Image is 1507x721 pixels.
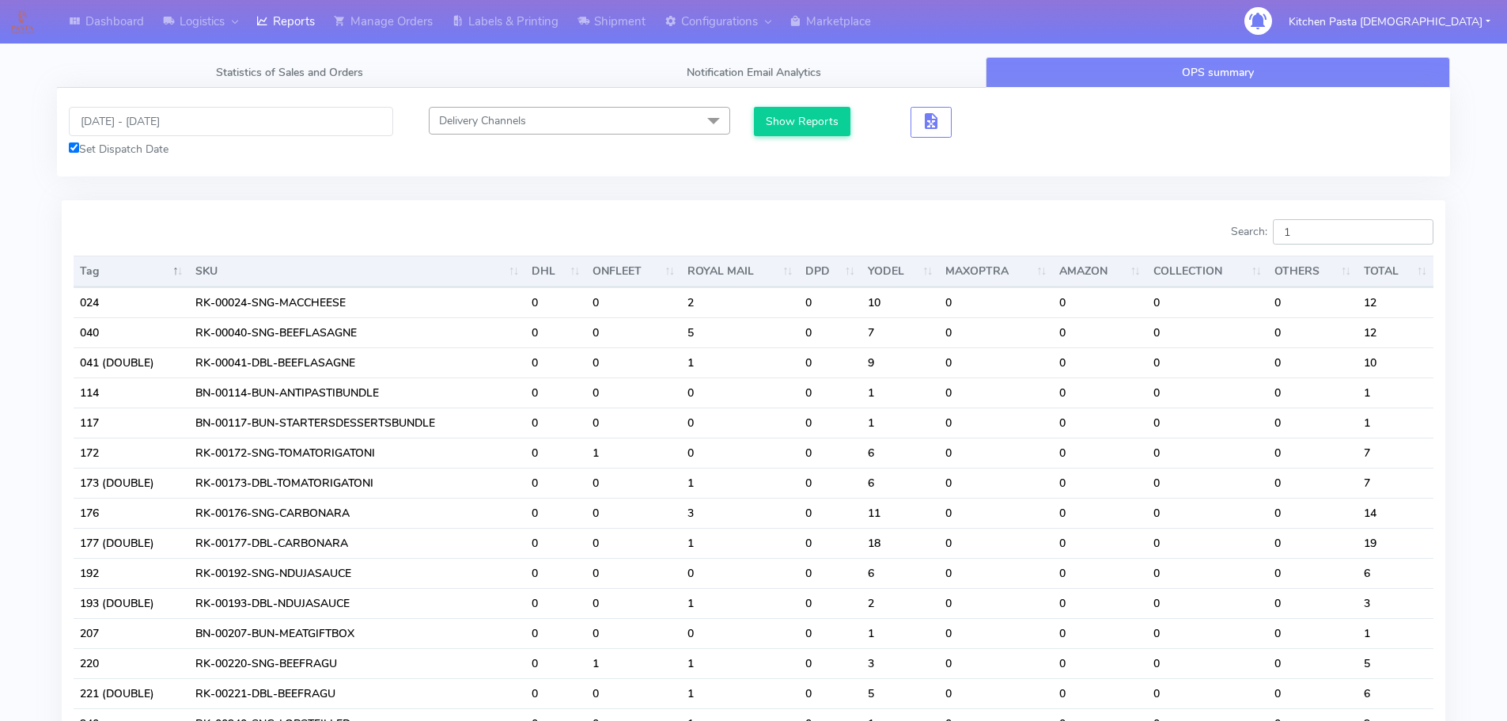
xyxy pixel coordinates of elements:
[687,65,821,80] span: Notification Email Analytics
[1268,317,1357,347] td: 0
[189,438,525,468] td: RK-00172-SNG-TOMATORIGATONI
[74,438,189,468] td: 172
[681,317,799,347] td: 5
[1268,528,1357,558] td: 0
[1147,438,1268,468] td: 0
[1147,618,1268,648] td: 0
[939,648,1053,678] td: 0
[1268,408,1357,438] td: 0
[799,648,861,678] td: 0
[1357,317,1433,347] td: 12
[1147,468,1268,498] td: 0
[861,468,940,498] td: 6
[586,317,681,347] td: 0
[861,317,940,347] td: 7
[586,528,681,558] td: 0
[189,468,525,498] td: RK-00173-DBL-TOMATORIGATONI
[586,347,681,378] td: 0
[74,558,189,588] td: 192
[1147,287,1268,317] td: 0
[681,256,799,287] th: ROYAL MAIL : activate to sort column ascending
[1268,648,1357,678] td: 0
[939,678,1053,708] td: 0
[586,678,681,708] td: 0
[74,287,189,317] td: 024
[525,256,586,287] th: DHL : activate to sort column ascending
[189,618,525,648] td: BN-00207-BUN-MEATGIFTBOX
[1268,498,1357,528] td: 0
[861,618,940,648] td: 1
[586,408,681,438] td: 0
[525,558,586,588] td: 0
[586,648,681,678] td: 1
[189,378,525,408] td: BN-00114-BUN-ANTIPASTIBUNDLE
[1147,378,1268,408] td: 0
[681,378,799,408] td: 0
[1268,378,1357,408] td: 0
[74,408,189,438] td: 117
[799,438,861,468] td: 0
[525,498,586,528] td: 0
[74,256,189,287] th: Tag: activate to sort column descending
[1053,317,1147,347] td: 0
[681,438,799,468] td: 0
[1268,256,1357,287] th: OTHERS : activate to sort column ascending
[1053,287,1147,317] td: 0
[525,528,586,558] td: 0
[1357,678,1433,708] td: 6
[525,347,586,378] td: 0
[939,438,1053,468] td: 0
[1147,347,1268,378] td: 0
[74,317,189,347] td: 040
[1147,588,1268,618] td: 0
[1147,558,1268,588] td: 0
[1277,6,1502,38] button: Kitchen Pasta [DEMOGRAPHIC_DATA]
[861,438,940,468] td: 6
[1053,528,1147,558] td: 0
[74,528,189,558] td: 177 (DOUBLE)
[525,588,586,618] td: 0
[939,618,1053,648] td: 0
[754,107,851,136] button: Show Reports
[525,438,586,468] td: 0
[1268,618,1357,648] td: 0
[216,65,363,80] span: Statistics of Sales and Orders
[799,498,861,528] td: 0
[799,378,861,408] td: 0
[1268,678,1357,708] td: 0
[189,317,525,347] td: RK-00040-SNG-BEEFLASAGNE
[1357,287,1433,317] td: 12
[525,648,586,678] td: 0
[1357,648,1433,678] td: 5
[189,347,525,378] td: RK-00041-DBL-BEEFLASAGNE
[939,287,1053,317] td: 0
[861,498,940,528] td: 11
[799,558,861,588] td: 0
[799,317,861,347] td: 0
[681,287,799,317] td: 2
[586,558,681,588] td: 0
[1182,65,1254,80] span: OPS summary
[799,678,861,708] td: 0
[681,678,799,708] td: 1
[525,468,586,498] td: 0
[1357,378,1433,408] td: 1
[861,648,940,678] td: 3
[1268,347,1357,378] td: 0
[525,618,586,648] td: 0
[74,468,189,498] td: 173 (DOUBLE)
[681,648,799,678] td: 1
[799,256,861,287] th: DPD : activate to sort column ascending
[861,408,940,438] td: 1
[799,528,861,558] td: 0
[1357,408,1433,438] td: 1
[1147,678,1268,708] td: 0
[1053,678,1147,708] td: 0
[939,558,1053,588] td: 0
[74,347,189,378] td: 041 (DOUBLE)
[74,498,189,528] td: 176
[799,468,861,498] td: 0
[586,438,681,468] td: 1
[861,256,940,287] th: YODEL : activate to sort column ascending
[681,468,799,498] td: 1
